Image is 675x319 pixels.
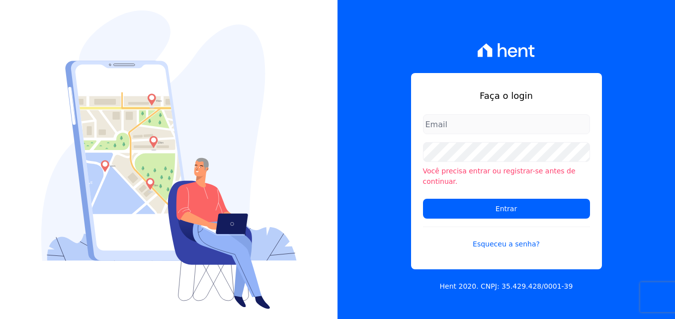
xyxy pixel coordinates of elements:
h1: Faça o login [423,89,590,102]
input: Email [423,114,590,134]
img: Login [41,10,297,309]
p: Hent 2020. CNPJ: 35.429.428/0001-39 [440,281,573,292]
a: Esqueceu a senha? [423,227,590,249]
li: Você precisa entrar ou registrar-se antes de continuar. [423,166,590,187]
input: Entrar [423,199,590,219]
